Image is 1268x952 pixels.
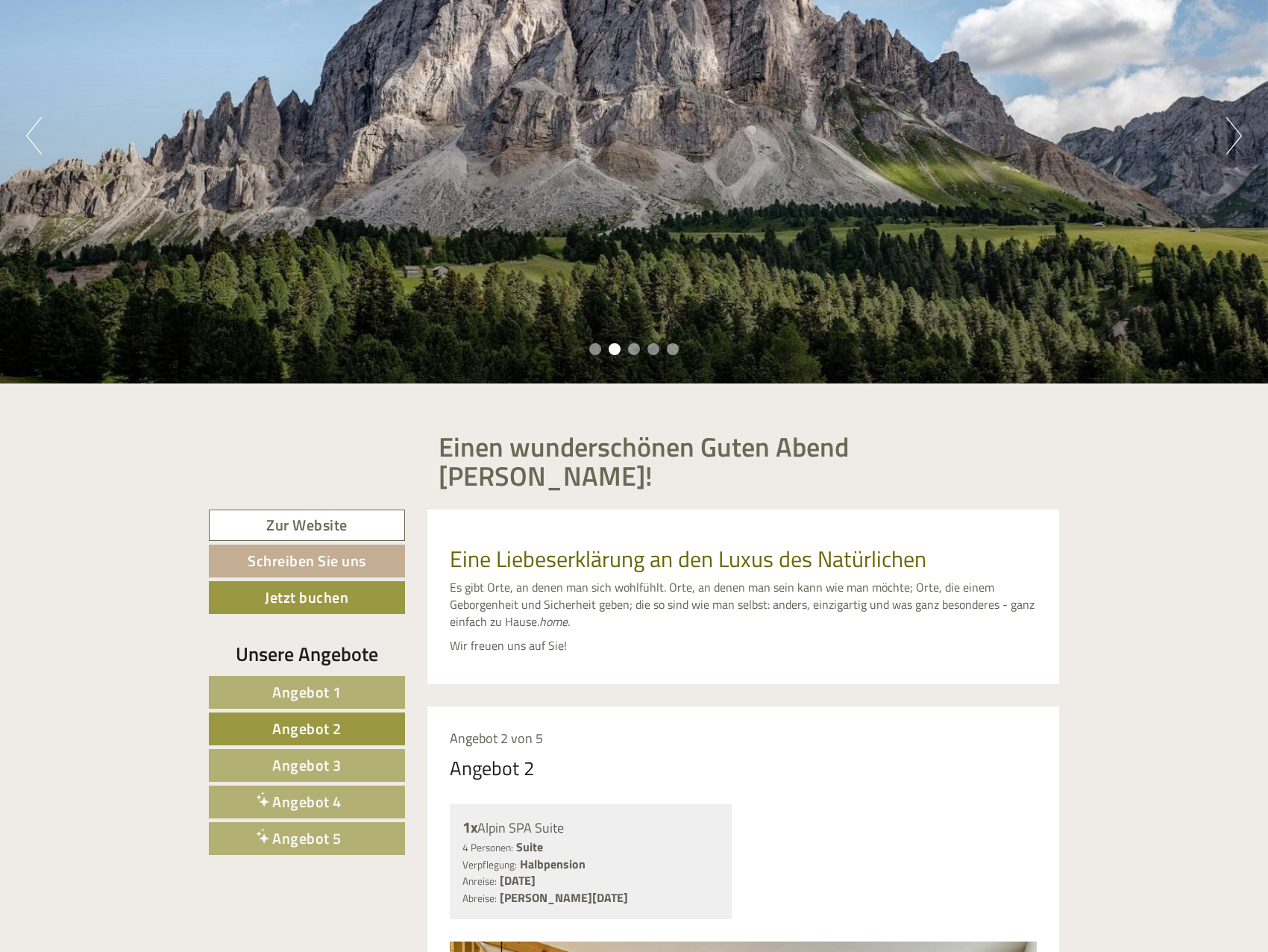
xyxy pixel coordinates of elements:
[450,637,1038,654] p: Wir freuen uns auf Sie!
[450,542,926,576] span: Eine Liebeserklärung an den Luxus des Natürlichen
[1226,117,1242,154] button: Next
[357,72,565,83] small: 16:51
[462,815,477,839] b: 1x
[462,857,517,872] small: Verpflegung:
[262,11,326,37] div: Montag
[462,817,720,839] div: Alpin SPA Suite
[450,579,1038,630] p: Es gibt Orte, an denen man sich wohlfühlt. Orte, an denen man sein kann wie man möchte; Orte, die...
[272,717,342,740] span: Angebot 2
[357,43,565,55] div: Sie
[209,640,405,668] div: Unsere Angebote
[492,386,588,419] button: Senden
[462,874,497,889] small: Anreise:
[209,545,405,577] a: Schreiben Sie uns
[26,117,42,154] button: Previous
[450,754,535,782] div: Angebot 2
[272,754,342,777] span: Angebot 3
[516,838,543,856] b: Suite
[462,840,513,855] small: 4 Personen:
[439,432,1049,491] h1: Einen wunderschönen Guten Abend [PERSON_NAME]!
[209,510,405,542] a: Zur Website
[500,889,628,906] b: [PERSON_NAME][DATE]
[272,680,342,704] span: Angebot 1
[272,790,342,813] span: Angebot 4
[462,891,497,906] small: Abreise:
[272,827,342,850] span: Angebot 5
[500,871,536,889] b: [DATE]
[520,855,586,873] b: Halbpension
[350,40,577,86] div: Guten Tag, wie können wir Ihnen helfen?
[539,613,570,630] em: home.
[209,581,405,614] a: Jetzt buchen
[450,728,543,748] span: Angebot 2 von 5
